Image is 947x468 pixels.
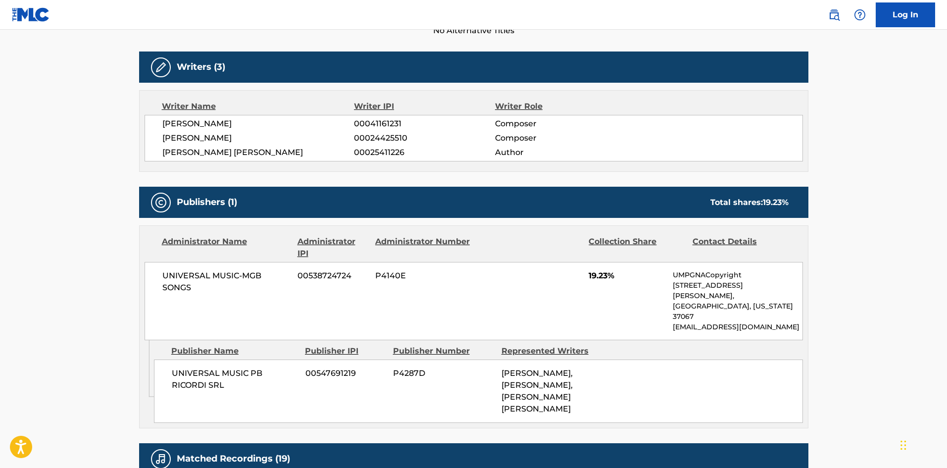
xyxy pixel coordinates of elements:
[155,197,167,208] img: Publishers
[305,367,386,379] span: 00547691219
[172,367,298,391] span: UNIVERSAL MUSIC PB RICORDI SRL
[162,118,354,130] span: [PERSON_NAME]
[673,322,802,332] p: [EMAIL_ADDRESS][DOMAIN_NAME]
[828,9,840,21] img: search
[162,101,354,112] div: Writer Name
[162,236,290,260] div: Administrator Name
[298,236,368,260] div: Administrator IPI
[589,236,685,260] div: Collection Share
[162,270,291,294] span: UNIVERSAL MUSIC-MGB SONGS
[501,345,602,357] div: Represented Writers
[155,453,167,465] img: Matched Recordings
[177,453,290,465] h5: Matched Recordings (19)
[501,368,573,414] span: [PERSON_NAME], [PERSON_NAME], [PERSON_NAME] [PERSON_NAME]
[693,236,789,260] div: Contact Details
[495,118,623,130] span: Composer
[589,270,665,282] span: 19.23%
[162,132,354,144] span: [PERSON_NAME]
[824,5,844,25] a: Public Search
[162,147,354,158] span: [PERSON_NAME] [PERSON_NAME]
[495,147,623,158] span: Author
[177,61,225,73] h5: Writers (3)
[171,345,298,357] div: Publisher Name
[354,132,495,144] span: 00024425510
[900,430,906,460] div: Drag
[393,345,494,357] div: Publisher Number
[673,280,802,301] p: [STREET_ADDRESS][PERSON_NAME],
[876,2,935,27] a: Log In
[710,197,789,208] div: Total shares:
[12,7,50,22] img: MLC Logo
[375,270,471,282] span: P4140E
[354,118,495,130] span: 00041161231
[763,198,789,207] span: 19.23 %
[155,61,167,73] img: Writers
[897,420,947,468] iframe: Chat Widget
[854,9,866,21] img: help
[177,197,237,208] h5: Publishers (1)
[354,101,495,112] div: Writer IPI
[495,132,623,144] span: Composer
[354,147,495,158] span: 00025411226
[850,5,870,25] div: Help
[298,270,368,282] span: 00538724724
[375,236,471,260] div: Administrator Number
[673,270,802,280] p: UMPGNACopyright
[393,367,494,379] span: P4287D
[305,345,386,357] div: Publisher IPI
[673,301,802,322] p: [GEOGRAPHIC_DATA], [US_STATE] 37067
[495,101,623,112] div: Writer Role
[139,25,808,37] span: No Alternative Titles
